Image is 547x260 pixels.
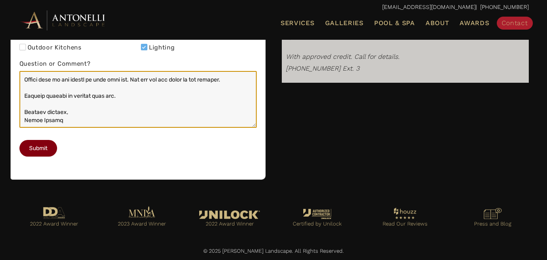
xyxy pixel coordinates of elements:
[502,19,528,27] span: Contact
[19,140,57,157] button: Submit
[497,17,533,30] a: Contact
[141,44,147,50] input: Lighting
[141,44,175,52] label: Lighting
[282,207,353,233] a: Go to https://antonellilandscape.com/unilock-authorized-contractor/
[286,53,400,60] i: With approved credit. Call for details.
[456,18,492,28] a: Awards
[286,64,360,72] em: [PHONE_NUMBER] Ext. 3
[19,246,529,256] p: © 2025 [PERSON_NAME] Landscape. All Rights Reserved.
[281,20,315,26] span: Services
[374,19,415,27] span: Pool & Spa
[19,2,529,13] p: | [PHONE_NUMBER]
[325,19,364,27] span: Galleries
[19,58,257,71] label: Question or Comment?
[194,208,266,233] a: Go to https://antonellilandscape.com/featured-projects/the-white-house/
[457,206,529,233] a: Go to https://antonellilandscape.com/press-media/
[19,205,90,233] a: Go to https://antonellilandscape.com/pool-and-spa/executive-sweet/
[277,18,318,28] a: Services
[19,44,82,52] label: Outdoor Kitchens
[422,18,453,28] a: About
[19,9,108,31] img: Antonelli Horizontal Logo
[382,4,476,10] a: [EMAIL_ADDRESS][DOMAIN_NAME]
[369,206,441,233] a: Go to https://www.houzz.com/professionals/landscape-architects-and-landscape-designers/antonelli-...
[426,20,449,26] span: About
[460,19,489,27] span: Awards
[19,44,26,50] input: Outdoor Kitchens
[106,204,178,233] a: Go to https://antonellilandscape.com/pool-and-spa/dont-stop-believing/
[371,18,418,28] a: Pool & Spa
[322,18,367,28] a: Galleries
